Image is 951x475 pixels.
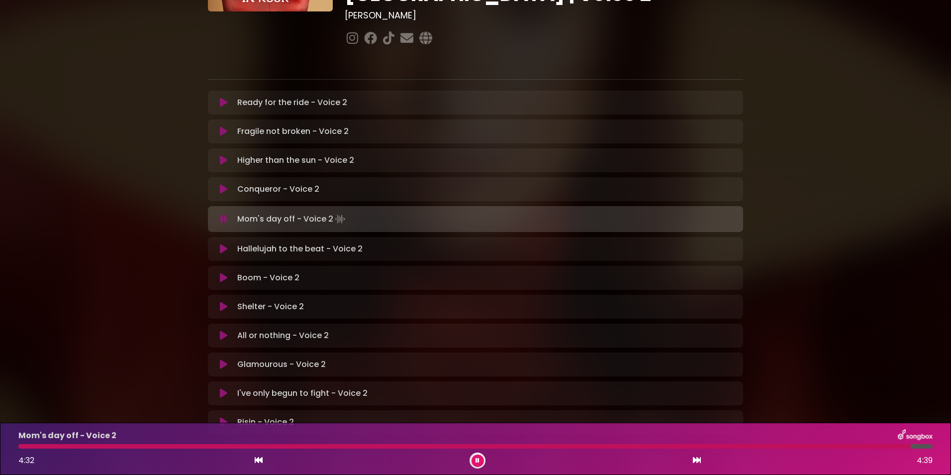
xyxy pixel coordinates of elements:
p: Risin - Voice 2 [237,416,294,428]
p: Ready for the ride - Voice 2 [237,97,347,109]
p: Shelter - Voice 2 [237,301,304,313]
p: All or nothing - Voice 2 [237,330,329,342]
p: Hallelujah to the beat - Voice 2 [237,243,363,255]
p: Glamourous - Voice 2 [237,358,326,370]
p: Boom - Voice 2 [237,272,299,284]
span: 4:32 [18,455,34,466]
p: Mom's day off - Voice 2 [18,430,116,442]
p: Conqueror - Voice 2 [237,183,319,195]
p: Fragile not broken - Voice 2 [237,125,349,137]
p: Mom's day off - Voice 2 [237,212,347,226]
p: Higher than the sun - Voice 2 [237,154,354,166]
span: 4:39 [917,455,933,467]
p: I've only begun to fight - Voice 2 [237,387,368,399]
img: waveform4.gif [333,212,347,226]
h3: [PERSON_NAME] [345,10,743,21]
img: songbox-logo-white.png [898,429,933,442]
